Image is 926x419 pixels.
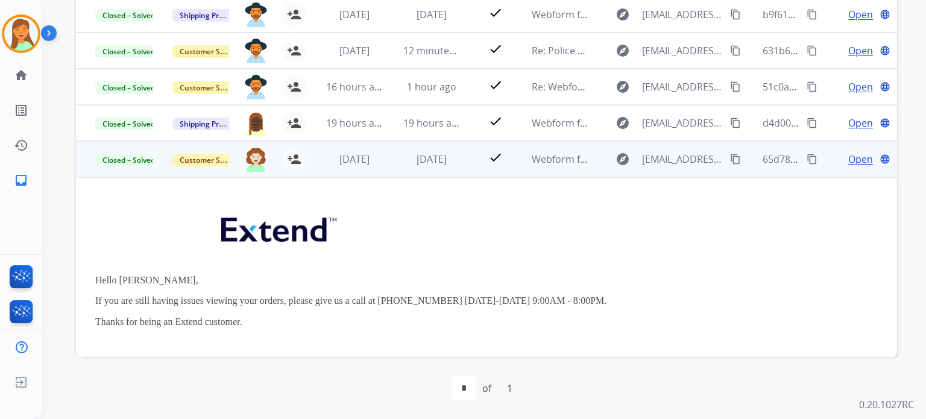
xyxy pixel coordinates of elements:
[95,154,162,166] span: Closed – Solved
[95,81,162,94] span: Closed – Solved
[642,116,723,130] span: [EMAIL_ADDRESS][DOMAIN_NAME]
[730,45,741,56] mat-icon: content_copy
[14,103,28,118] mat-icon: list_alt
[807,9,817,20] mat-icon: content_copy
[244,75,268,99] img: agent-avatar
[616,43,630,58] mat-icon: explore
[532,44,607,57] span: Re: Police report
[482,381,491,395] div: of
[287,43,301,58] mat-icon: person_add
[407,80,456,93] span: 1 hour ago
[880,9,890,20] mat-icon: language
[244,147,268,172] img: agent-avatar
[14,68,28,83] mat-icon: home
[95,295,724,306] p: If you are still having issues viewing your orders, please give us a call at [PHONE_NUMBER] [DATE...
[95,45,162,58] span: Closed – Solved
[417,153,447,166] span: [DATE]
[488,150,503,165] mat-icon: check
[616,152,630,166] mat-icon: explore
[287,116,301,130] mat-icon: person_add
[532,8,805,21] span: Webform from [EMAIL_ADDRESS][DOMAIN_NAME] on [DATE]
[642,7,723,22] span: [EMAIL_ADDRESS][DOMAIN_NAME]
[244,2,268,27] img: agent-avatar
[326,116,386,130] span: 19 hours ago
[287,7,301,22] mat-icon: person_add
[488,5,503,20] mat-icon: check
[497,376,522,400] div: 1
[417,8,447,21] span: [DATE]
[616,7,630,22] mat-icon: explore
[730,9,741,20] mat-icon: content_copy
[488,42,503,56] mat-icon: check
[172,81,251,94] span: Customer Support
[880,81,890,92] mat-icon: language
[730,154,741,165] mat-icon: content_copy
[172,154,251,166] span: Customer Support
[642,152,723,166] span: [EMAIL_ADDRESS][DOMAIN_NAME]
[848,152,873,166] span: Open
[488,78,503,92] mat-icon: check
[730,81,741,92] mat-icon: content_copy
[95,275,724,286] p: Hello [PERSON_NAME],
[848,43,873,58] span: Open
[859,397,914,412] p: 0.20.1027RC
[339,8,370,21] span: [DATE]
[403,44,473,57] span: 12 minutes ago
[287,80,301,94] mat-icon: person_add
[95,317,724,327] p: Thanks for being an Extend customer.
[616,116,630,130] mat-icon: explore
[14,173,28,187] mat-icon: inbox
[532,80,821,93] span: Re: Webform from [EMAIL_ADDRESS][DOMAIN_NAME] on [DATE]
[807,118,817,128] mat-icon: content_copy
[172,118,255,130] span: Shipping Protection
[4,17,38,51] img: avatar
[287,152,301,166] mat-icon: person_add
[206,203,348,251] img: extend.png
[730,118,741,128] mat-icon: content_copy
[172,9,255,22] span: Shipping Protection
[807,81,817,92] mat-icon: content_copy
[642,43,723,58] span: [EMAIL_ADDRESS][DOMAIN_NAME]
[807,45,817,56] mat-icon: content_copy
[848,7,873,22] span: Open
[403,116,463,130] span: 19 hours ago
[95,9,162,22] span: Closed – Solved
[880,154,890,165] mat-icon: language
[880,118,890,128] mat-icon: language
[848,80,873,94] span: Open
[642,80,723,94] span: [EMAIL_ADDRESS][DOMAIN_NAME]
[326,80,386,93] span: 16 hours ago
[807,154,817,165] mat-icon: content_copy
[488,114,503,128] mat-icon: check
[339,153,370,166] span: [DATE]
[848,116,873,130] span: Open
[532,116,805,130] span: Webform from [EMAIL_ADDRESS][DOMAIN_NAME] on [DATE]
[244,39,268,63] img: agent-avatar
[244,111,268,136] img: agent-avatar
[532,153,805,166] span: Webform from [EMAIL_ADDRESS][DOMAIN_NAME] on [DATE]
[95,118,162,130] span: Closed – Solved
[616,80,630,94] mat-icon: explore
[172,45,251,58] span: Customer Support
[14,138,28,153] mat-icon: history
[880,45,890,56] mat-icon: language
[339,44,370,57] span: [DATE]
